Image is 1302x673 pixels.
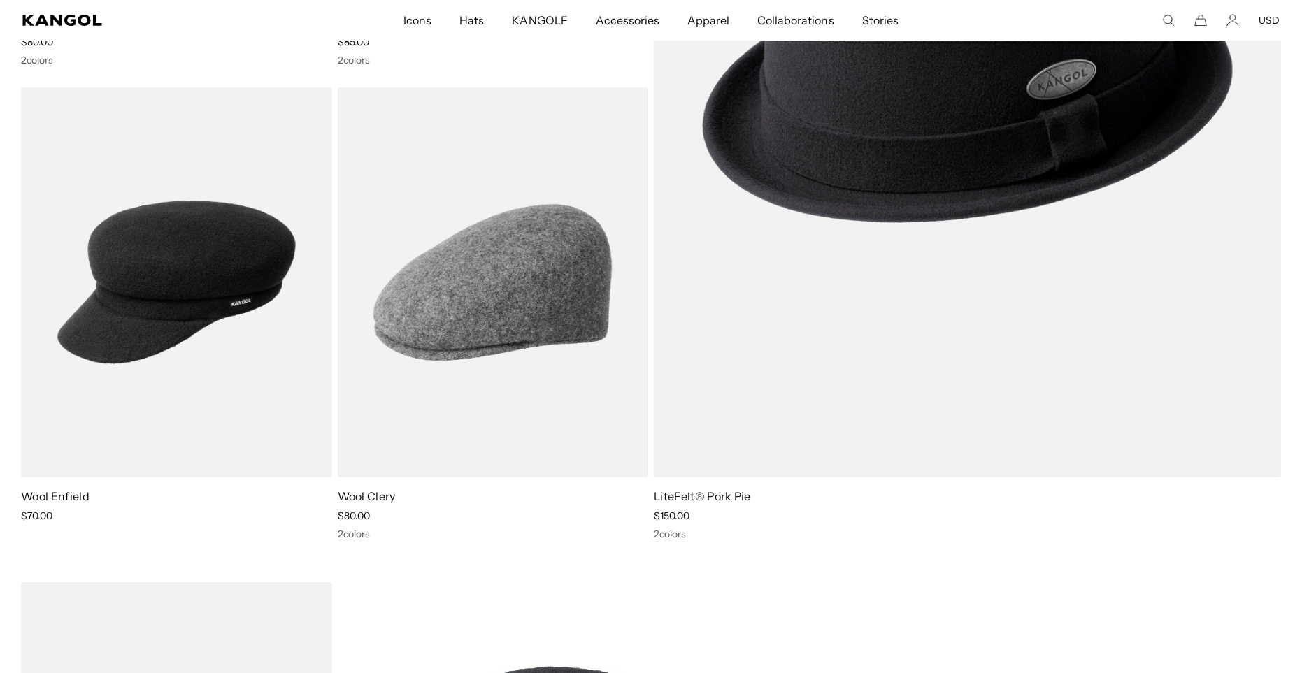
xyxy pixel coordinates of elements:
[1259,14,1280,27] button: USD
[21,87,332,477] img: Wool Enfield
[338,54,649,66] div: 2 colors
[338,528,649,540] div: 2 colors
[21,36,53,48] span: $80.00
[1226,14,1239,27] a: Account
[654,489,751,503] a: LiteFelt® Pork Pie
[21,489,90,503] a: Wool Enfield
[654,528,1281,540] div: 2 colors
[1194,14,1207,27] button: Cart
[22,15,267,26] a: Kangol
[1162,14,1175,27] summary: Search here
[21,54,332,66] div: 2 colors
[338,509,370,522] span: $80.00
[338,36,369,48] span: $85.00
[338,489,396,503] a: Wool Clery
[654,509,689,522] span: $150.00
[21,509,52,522] span: $70.00
[338,87,649,477] img: Wool Clery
